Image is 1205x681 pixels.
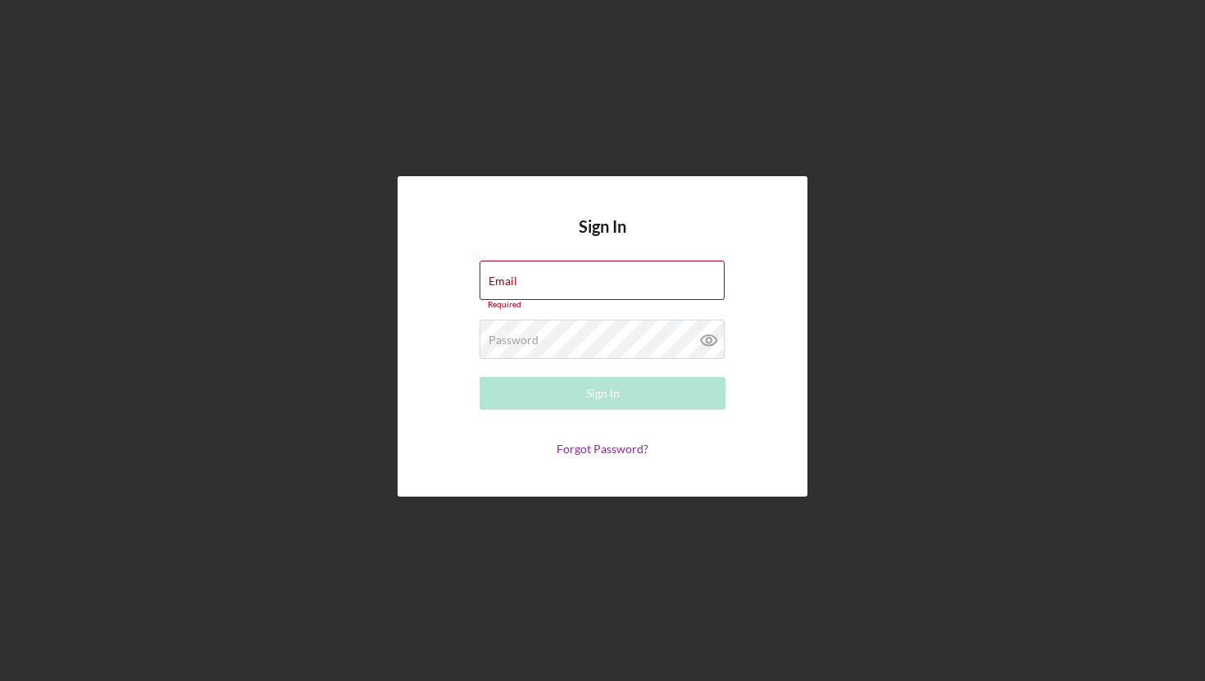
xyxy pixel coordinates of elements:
div: Sign In [586,377,620,410]
h4: Sign In [579,217,626,261]
label: Password [489,334,539,347]
button: Sign In [480,377,725,410]
label: Email [489,275,517,288]
a: Forgot Password? [557,442,648,456]
div: Required [480,300,725,310]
